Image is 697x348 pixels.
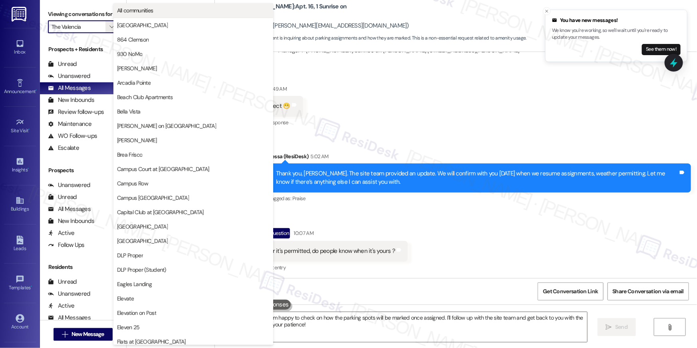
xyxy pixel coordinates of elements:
div: Unanswered [48,181,90,189]
button: Close toast [543,7,551,15]
span: • [36,87,37,93]
div: Prospects [40,166,126,175]
div: ResiDesk escalation reply -> Please let them know we will confirm with them [DATE] when we resume... [278,29,628,54]
button: Share Conversation via email [608,282,689,300]
div: Tessa (ResiDesk) [269,152,691,163]
span: Bella Vista [117,107,140,115]
span: Elevate [117,294,134,302]
span: [GEOGRAPHIC_DATA] [117,223,168,231]
div: New Inbounds [48,96,94,104]
div: Unanswered [48,290,90,298]
span: : The resident is inquiring about parking assignments and how they are marked. This is a non-esse... [219,34,526,42]
div: 10:07 AM [292,229,314,237]
div: Escalate [48,144,79,152]
div: Unread [48,278,77,286]
div: All Messages [48,314,91,322]
span: Beach Club Apartments [117,93,173,101]
a: Templates • [4,272,36,294]
div: Yes, that is correct 😁 [234,102,290,110]
div: All Messages [48,205,91,213]
span: DLP Proper [117,251,143,259]
span: • [29,127,30,132]
span: Campus [GEOGRAPHIC_DATA] [117,194,189,202]
span: Send [615,323,627,331]
label: Viewing conversations for [48,8,118,20]
span: Arcadia Pointe [117,79,151,87]
span: 864 Clemson [117,36,149,44]
span: Share Conversation via email [613,287,684,296]
div: [PERSON_NAME] [227,228,408,241]
span: • [28,166,29,171]
span: Elevation on Post [117,309,156,317]
a: Insights • [4,155,36,176]
img: ResiDesk Logo [12,7,28,22]
div: Active [48,302,75,310]
button: New Message [54,328,113,341]
div: All Messages [48,84,91,92]
div: Unread [48,193,77,201]
span: Capital Club at [GEOGRAPHIC_DATA] [117,208,204,216]
i:  [109,24,114,30]
span: 930 NoMo [117,50,142,58]
span: Flats at [GEOGRAPHIC_DATA] [117,338,186,346]
i:  [606,324,612,330]
span: All communities [117,6,153,14]
span: Positive response [250,119,288,126]
span: • [31,284,32,289]
div: 3:49 AM [267,85,287,93]
div: Tagged as: [227,262,408,273]
div: You have new messages! [552,16,681,24]
button: See them now! [642,44,681,55]
button: Send [598,318,636,336]
textarea: Hi {{first_name}}, I'm happy to check on how the parking spots will be marked once assigned. I'll... [226,312,587,342]
div: Residents [40,263,126,271]
div: WO Follow-ups [48,132,97,140]
span: Campus Court at [GEOGRAPHIC_DATA] [117,165,209,173]
span: Eagles Landing [117,280,152,288]
div: Maintenance [48,120,92,128]
span: Brea Frisco [117,151,142,159]
input: All communities [52,20,105,33]
a: Account [4,312,36,333]
span: [GEOGRAPHIC_DATA] [117,237,168,245]
div: Question [269,228,290,238]
span: [PERSON_NAME] on [GEOGRAPHIC_DATA] [117,122,216,130]
div: Tagged as: [269,193,691,204]
div: Review follow-ups [48,108,104,116]
div: Prospects + Residents [40,45,126,54]
div: Thank you, [PERSON_NAME]. The site team provided an update. We will confirm with you [DATE] when ... [276,169,678,187]
span: Campus Row [117,179,148,187]
div: Unread [48,60,77,68]
div: New Inbounds [48,217,94,225]
span: [GEOGRAPHIC_DATA] [117,21,168,29]
div: Follow Ups [48,241,85,249]
b: Sunrise on [PERSON_NAME]: Apt. 16, 1 Sunrise on [PERSON_NAME] [219,2,379,20]
button: Get Conversation Link [538,282,603,300]
div: Thank you! After it's permitted, do people know when it's yours ? [234,247,395,255]
div: Unanswered [48,72,90,80]
span: Eleven 25 [117,323,140,331]
span: [PERSON_NAME] [117,136,157,144]
p: We know you're working, so we'll wait until you're ready to update your messages. [552,27,681,41]
span: New Message [71,330,104,338]
i:  [62,331,68,338]
span: Get Conversation Link [543,287,598,296]
span: [PERSON_NAME] [117,64,157,72]
a: Buildings [4,194,36,215]
i:  [667,324,673,330]
a: Inbox [4,37,36,58]
a: Site Visit • [4,115,36,137]
span: Praise [292,195,306,202]
a: Leads [4,233,36,255]
div: 5:02 AM [308,152,328,161]
div: [PERSON_NAME]. ([PERSON_NAME][EMAIL_ADDRESS][DOMAIN_NAME]) [219,22,409,30]
span: DLP Proper (Student) [117,266,166,274]
div: Active [48,229,75,237]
